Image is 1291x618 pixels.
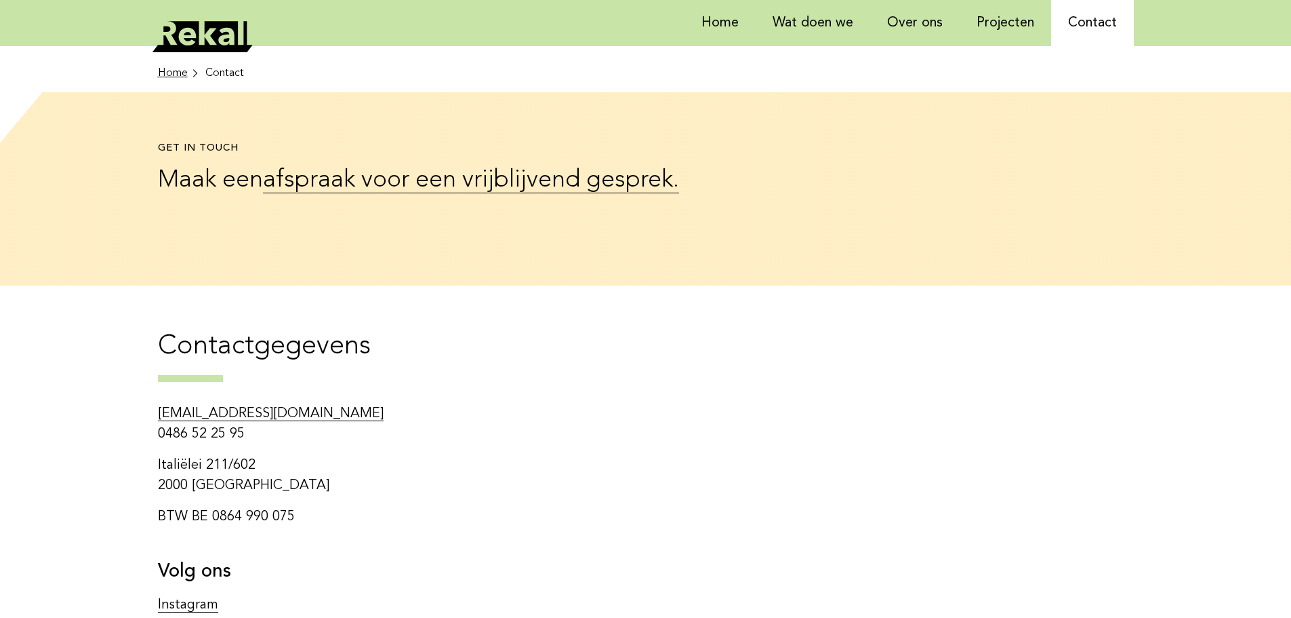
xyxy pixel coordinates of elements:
h3: Volg ons [158,560,731,584]
p: Italiëlei 211/602 2000 [GEOGRAPHIC_DATA] [158,455,731,496]
p: BTW BE 0864 990 075 [158,507,731,527]
p: Maak een [158,162,712,199]
a: Home [158,65,200,81]
a: Instagram [158,598,218,613]
p: 0486 52 25 95 [158,404,731,444]
a: [EMAIL_ADDRESS][DOMAIN_NAME] [158,407,384,421]
a: afspraak voor een vrijblijvend gesprek. [263,168,679,193]
span: Home [158,65,188,81]
li: Contact [205,65,244,81]
h2: Contactgegevens [158,329,1134,382]
h1: Get in touch [158,142,712,155]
